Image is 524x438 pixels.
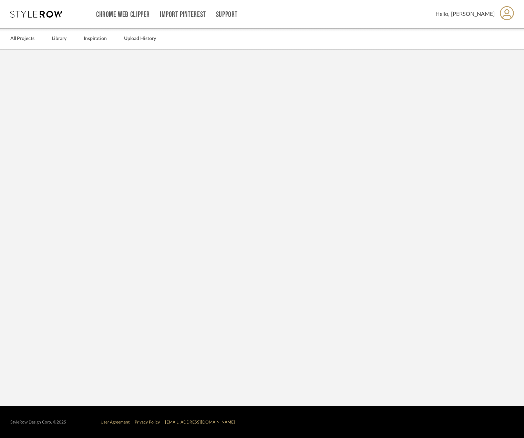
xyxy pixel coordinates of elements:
[160,12,206,18] a: Import Pinterest
[84,34,107,43] a: Inspiration
[124,34,156,43] a: Upload History
[10,34,34,43] a: All Projects
[10,420,66,425] div: StyleRow Design Corp. ©2025
[96,12,150,18] a: Chrome Web Clipper
[135,420,160,424] a: Privacy Policy
[216,12,238,18] a: Support
[435,10,495,18] span: Hello, [PERSON_NAME]
[52,34,66,43] a: Library
[165,420,235,424] a: [EMAIL_ADDRESS][DOMAIN_NAME]
[101,420,130,424] a: User Agreement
